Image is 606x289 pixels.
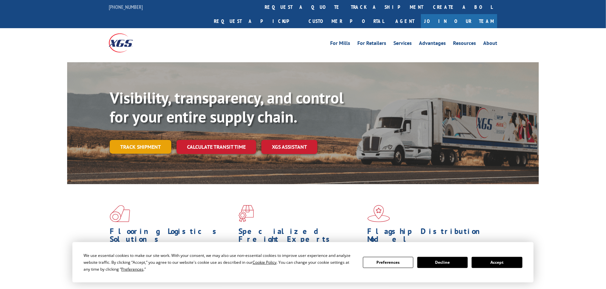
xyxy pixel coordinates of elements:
[368,205,390,222] img: xgs-icon-flagship-distribution-model-red
[110,205,130,222] img: xgs-icon-total-supply-chain-intelligence-red
[483,41,497,48] a: About
[357,41,386,48] a: For Retailers
[121,266,143,272] span: Preferences
[261,140,317,154] a: XGS ASSISTANT
[253,260,276,265] span: Cookie Policy
[393,41,412,48] a: Services
[304,14,389,28] a: Customer Portal
[363,257,413,268] button: Preferences
[109,4,143,10] a: [PHONE_NUMBER]
[419,41,446,48] a: Advantages
[110,87,344,127] b: Visibility, transparency, and control for your entire supply chain.
[72,242,534,282] div: Cookie Consent Prompt
[453,41,476,48] a: Resources
[417,257,468,268] button: Decline
[177,140,256,154] a: Calculate transit time
[421,14,497,28] a: Join Our Team
[472,257,522,268] button: Accept
[389,14,421,28] a: Agent
[209,14,304,28] a: Request a pickup
[238,205,254,222] img: xgs-icon-focused-on-flooring-red
[110,140,171,154] a: Track shipment
[368,227,491,246] h1: Flagship Distribution Model
[110,227,234,246] h1: Flooring Logistics Solutions
[330,41,350,48] a: For Mills
[110,276,191,283] a: Learn More >
[238,276,320,283] a: Learn More >
[84,252,355,273] div: We use essential cookies to make our site work. With your consent, we may also use non-essential ...
[238,227,362,246] h1: Specialized Freight Experts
